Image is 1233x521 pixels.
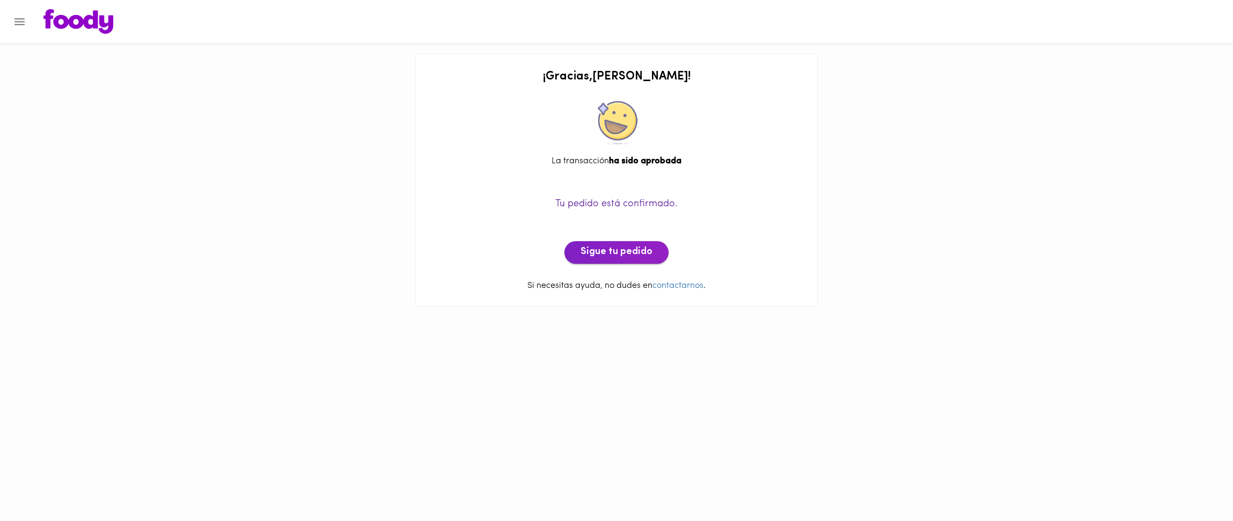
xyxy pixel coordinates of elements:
[581,247,652,258] span: Sigue tu pedido
[609,157,681,165] b: ha sido aprobada
[564,241,669,264] button: Sigue tu pedido
[652,281,703,290] a: contactarnos
[426,280,807,292] p: Si necesitas ayuda, no dudes en .
[555,199,678,209] span: Tu pedido está confirmado.
[426,70,807,83] h2: ¡ Gracias , [PERSON_NAME] !
[595,101,638,144] img: approved.png
[43,9,113,34] img: logo.png
[426,155,807,168] div: La transacción
[1171,459,1222,510] iframe: Messagebird Livechat Widget
[6,9,33,35] button: Menu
